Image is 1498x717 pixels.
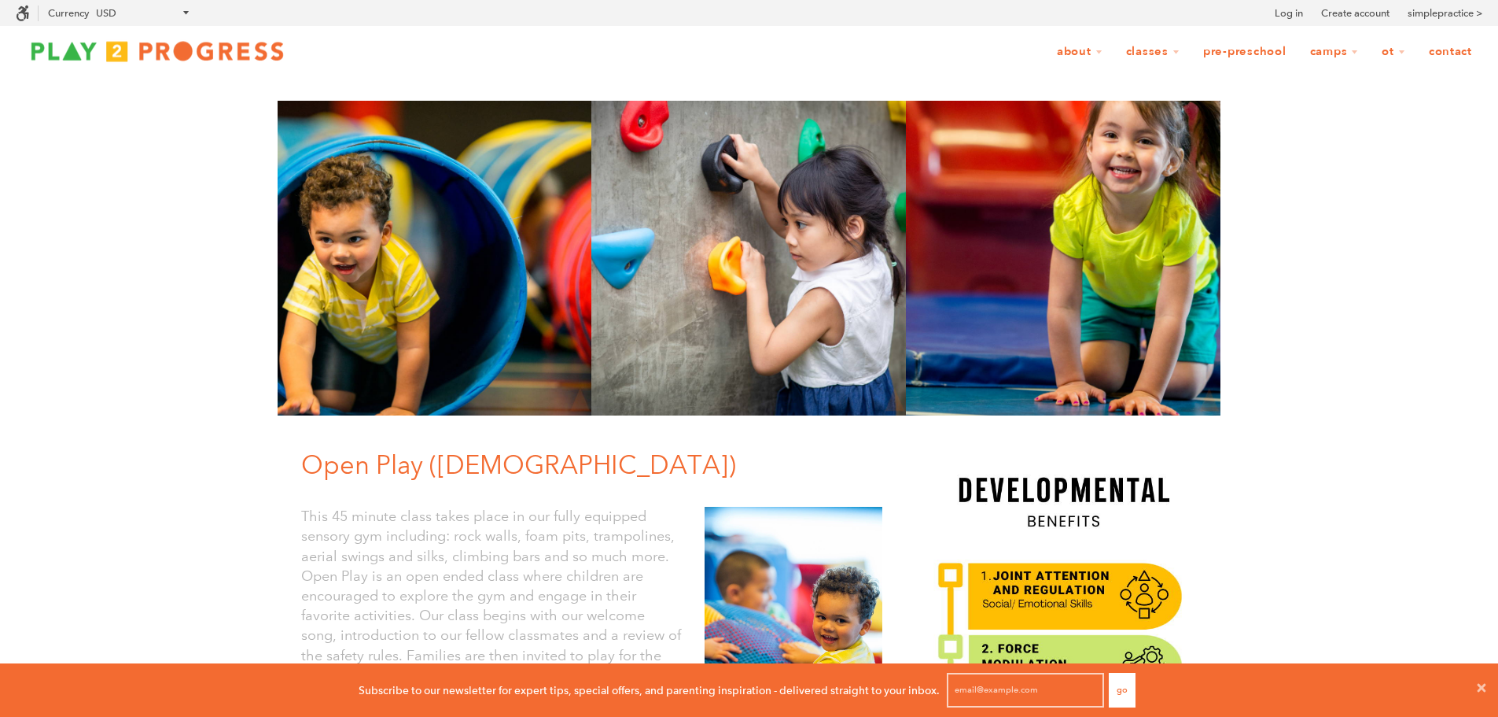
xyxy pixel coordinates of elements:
[1321,6,1389,21] a: Create account
[1419,37,1482,67] a: Contact
[48,7,89,19] label: Currency
[1047,37,1113,67] a: About
[1408,6,1482,21] a: simplepractice >
[301,508,681,704] font: This 45 minute class takes place in our fully equipped sensory gym including: rock walls, foam pi...
[1371,37,1415,67] a: OT
[947,673,1104,708] input: email@example.com
[16,35,299,67] img: Play2Progress logo
[1193,37,1297,67] a: Pre-Preschool
[1300,37,1369,67] a: Camps
[1275,6,1303,21] a: Log in
[359,682,940,699] p: Subscribe to our newsletter for expert tips, special offers, and parenting inspiration - delivere...
[301,447,895,483] h1: Open Play ([DEMOGRAPHIC_DATA])
[1109,673,1135,708] button: Go
[1116,37,1190,67] a: Classes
